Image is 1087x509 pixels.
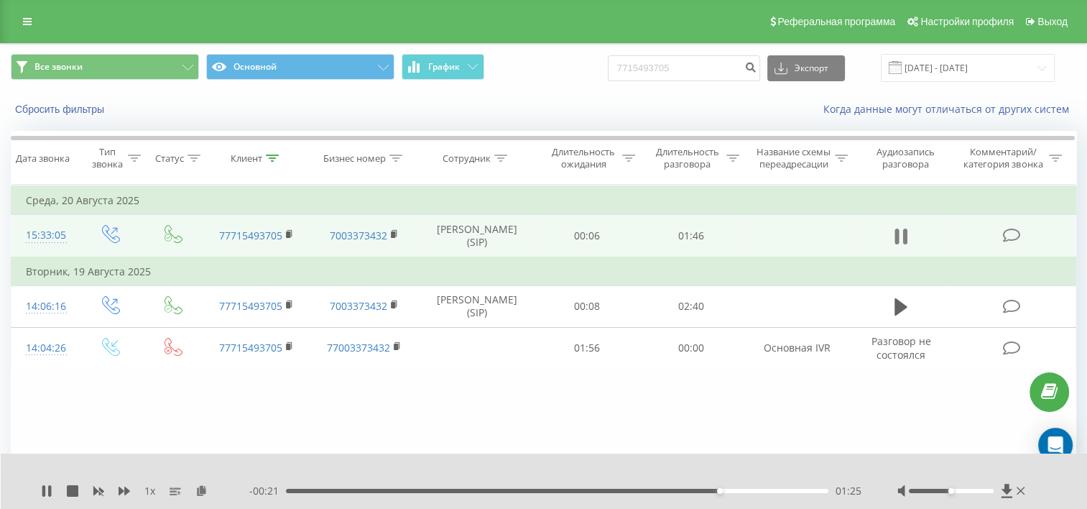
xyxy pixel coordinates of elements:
[639,285,743,327] td: 02:40
[16,152,70,165] div: Дата звонка
[11,54,199,80] button: Все звонки
[219,299,282,313] a: 77715493705
[330,229,387,242] a: 7003373432
[206,54,394,80] button: Основной
[836,484,861,498] span: 01:25
[34,61,83,73] span: Все звонки
[219,341,282,354] a: 77715493705
[608,55,760,81] input: Поиск по номеру
[144,484,155,498] span: 1 x
[11,103,111,116] button: Сбросить фильтры
[743,327,851,369] td: Основная IVR
[961,146,1045,170] div: Комментарий/категория звонка
[639,327,743,369] td: 00:00
[777,16,895,27] span: Реферальная программа
[548,146,619,170] div: Длительность ожидания
[219,229,282,242] a: 77715493705
[948,488,954,494] div: Accessibility label
[767,55,845,81] button: Экспорт
[535,215,639,257] td: 00:06
[756,146,831,170] div: Название схемы переадресации
[419,215,535,257] td: [PERSON_NAME] (SIP)
[1038,428,1073,462] div: Open Intercom Messenger
[11,257,1076,286] td: Вторник, 19 Августа 2025
[823,102,1076,116] a: Когда данные могут отличаться от других систем
[402,54,484,80] button: График
[652,146,723,170] div: Длительность разговора
[717,488,723,494] div: Accessibility label
[11,186,1076,215] td: Среда, 20 Августа 2025
[535,327,639,369] td: 01:56
[1037,16,1068,27] span: Выход
[330,299,387,313] a: 7003373432
[428,62,460,72] span: График
[249,484,286,498] span: - 00:21
[864,146,948,170] div: Аудиозапись разговора
[26,293,63,321] div: 14:06:16
[26,221,63,249] div: 15:33:05
[327,341,390,354] a: 77003373432
[323,152,386,165] div: Бизнес номер
[443,152,491,165] div: Сотрудник
[639,215,743,257] td: 01:46
[91,146,124,170] div: Тип звонка
[920,16,1014,27] span: Настройки профиля
[231,152,262,165] div: Клиент
[155,152,184,165] div: Статус
[26,334,63,362] div: 14:04:26
[419,285,535,327] td: [PERSON_NAME] (SIP)
[535,285,639,327] td: 00:08
[871,334,930,361] span: Разговор не состоялся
